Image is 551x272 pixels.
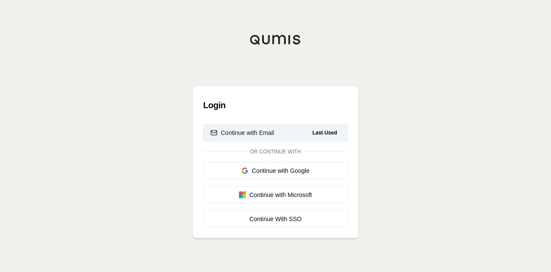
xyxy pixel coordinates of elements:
a: Continue With SSO [203,210,348,228]
button: Continue with Google [203,162,348,179]
div: Continue with Email [210,128,274,137]
div: Continue With SSO [210,215,341,223]
img: Qumis [250,34,301,45]
div: Continue with Microsoft [210,191,341,199]
div: Continue with Google [210,166,341,175]
button: Continue with Microsoft [203,186,348,203]
h3: Login [203,97,348,114]
span: Last Used [309,128,341,138]
button: Continue with EmailLast Used [203,124,348,141]
span: Or continue with [247,148,304,155]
